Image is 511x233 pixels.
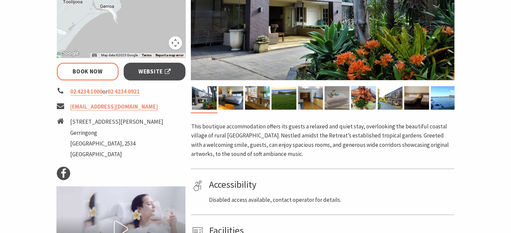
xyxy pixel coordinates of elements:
h4: Accessibility [209,179,452,190]
button: Keyboard shortcuts [92,53,97,58]
span: Website [138,67,171,76]
a: Website [124,63,186,80]
p: Disabled access available, contact operator for details. [209,195,452,205]
li: Gerringong [70,128,163,137]
img: Facade [192,86,217,110]
img: The headland [271,86,296,110]
a: 02 4234 1000 [70,88,102,96]
img: Retreat Restaurant [245,86,270,110]
img: Google [58,49,81,58]
p: This boutique accommodation offers its guests a relaxed and quiet stay, overlooking the beautiful... [191,122,454,159]
a: Terms (opens in new tab) [141,53,151,57]
li: [GEOGRAPHIC_DATA], 2534 [70,139,163,148]
a: Report a map error [155,53,183,57]
img: Facade [378,86,402,110]
a: 02 4234 0921 [108,88,140,96]
img: Salmon with Asian fusions [351,86,376,110]
img: Boat Harbour Rock Pool [431,86,456,110]
li: [GEOGRAPHIC_DATA] [70,150,163,159]
img: Executive Twin share rooms [404,86,429,110]
button: Map camera controls [169,36,182,50]
a: Open this area in Google Maps (opens a new window) [58,49,81,58]
li: [STREET_ADDRESS][PERSON_NAME] [70,117,163,126]
a: Book Now [57,63,119,80]
img: Deluxe King Room [218,86,243,110]
a: [EMAIL_ADDRESS][DOMAIN_NAME] [70,103,158,111]
li: or [57,87,186,96]
img: Spa Rooms [325,86,349,110]
span: Map data ©2025 Google [101,53,137,57]
img: Reception area [298,86,323,110]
